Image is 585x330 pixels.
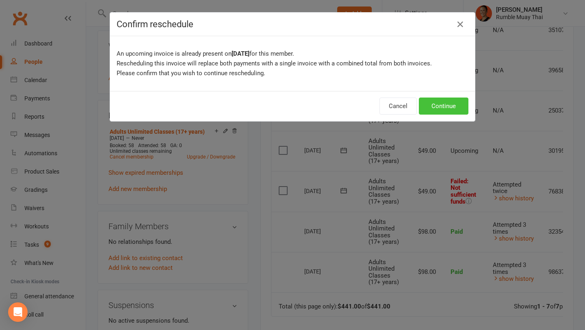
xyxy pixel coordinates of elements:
[8,302,28,322] div: Open Intercom Messenger
[117,49,468,78] p: An upcoming invoice is already present on for this member. Rescheduling this invoice will replace...
[117,19,468,29] h4: Confirm reschedule
[379,98,417,115] button: Cancel
[454,18,467,31] button: Close
[232,50,249,57] b: [DATE]
[419,98,468,115] button: Continue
